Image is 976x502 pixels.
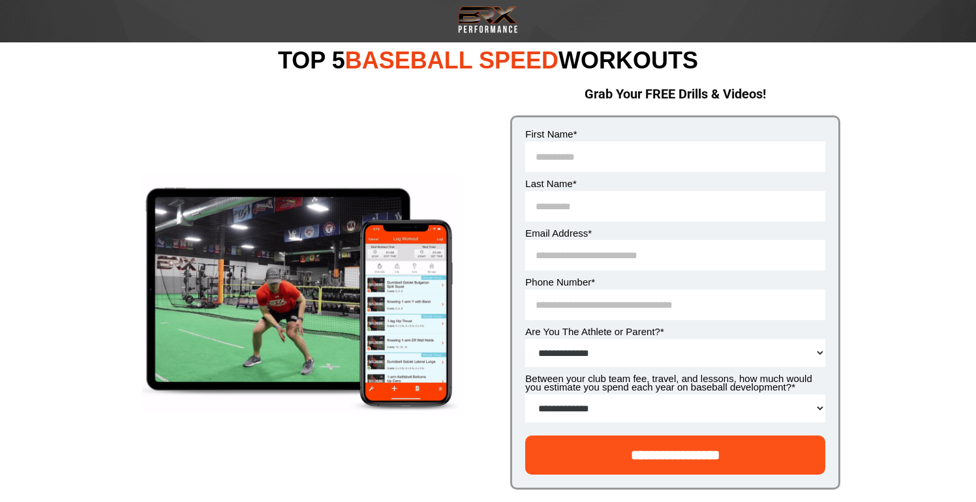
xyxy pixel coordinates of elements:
[345,47,558,74] span: BASEBALL SPEED
[456,3,520,36] img: Transparent-Black-BRX-Logo-White-Performance
[525,228,588,239] span: Email Address
[525,276,591,288] span: Phone Number
[525,373,812,392] span: Between your club team fee, travel, and lessons, how much would you estimate you spend each year ...
[525,128,573,140] span: First Name
[278,47,698,74] span: TOP 5 WORKOUTS
[911,439,976,502] iframe: Chat Widget
[510,85,840,102] h2: Grab Your FREE Drills & Videos!
[525,178,573,189] span: Last Name
[525,326,660,337] span: Are You The Athlete or Parent?
[142,175,459,413] img: smartmockups_k9u89r5o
